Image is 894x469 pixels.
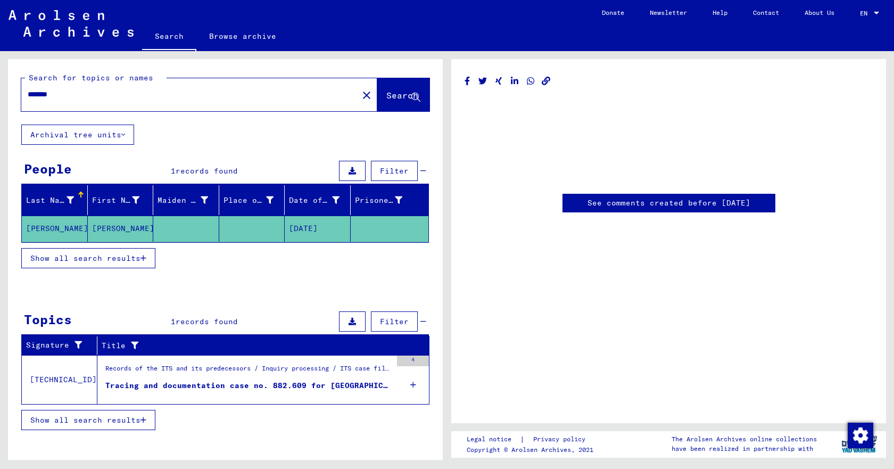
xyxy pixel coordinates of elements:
span: Show all search results [30,415,140,425]
td: [TECHNICAL_ID] [22,355,97,404]
mat-icon: close [360,89,373,102]
a: Browse archive [196,23,289,49]
mat-label: Search for topics or names [29,73,153,83]
div: Prisoner # [355,192,416,209]
div: Signature [26,337,100,354]
div: Last Name [26,195,74,206]
div: 4 [397,356,429,366]
p: The Arolsen Archives online collections [672,434,817,444]
mat-header-cell: Last Name [22,185,88,215]
span: Filter [380,317,409,326]
button: Show all search results [21,410,155,430]
button: Archival tree units [21,125,134,145]
div: People [24,159,72,178]
div: Records of the ITS and its predecessors / Inquiry processing / ITS case files as of 1947 / Reposi... [105,364,392,379]
a: Legal notice [467,434,520,445]
button: Search [377,78,429,111]
p: Copyright © Arolsen Archives, 2021 [467,445,598,455]
a: Search [142,23,196,51]
div: Date of Birth [289,192,353,209]
button: Filter [371,311,418,332]
div: Date of Birth [289,195,340,206]
div: | [467,434,598,445]
mat-cell: [DATE] [285,216,351,242]
div: Title [102,337,419,354]
span: records found [176,166,238,176]
span: 1 [171,166,176,176]
button: Show all search results [21,248,155,268]
mat-header-cell: Place of Birth [219,185,285,215]
span: records found [176,317,238,326]
div: Place of Birth [223,192,287,209]
a: See comments created before [DATE] [587,198,750,209]
span: EN [860,10,872,17]
p: have been realized in partnership with [672,444,817,454]
div: Maiden Name [158,192,221,209]
button: Share on Xing [493,75,504,88]
button: Share on WhatsApp [525,75,536,88]
img: yv_logo.png [839,431,879,457]
mat-header-cell: Prisoner # [351,185,429,215]
mat-cell: [PERSON_NAME] [22,216,88,242]
span: Filter [380,166,409,176]
button: Share on LinkedIn [509,75,520,88]
button: Clear [356,84,377,105]
img: Change consent [848,423,873,448]
div: Last Name [26,192,87,209]
mat-header-cell: Date of Birth [285,185,351,215]
img: Arolsen_neg.svg [9,10,134,37]
span: Search [386,90,418,101]
button: Copy link [541,75,552,88]
div: Place of Birth [223,195,274,206]
div: Tracing and documentation case no. 882.609 for [GEOGRAPHIC_DATA][PERSON_NAME] born [DEMOGRAPHIC_D... [105,380,392,391]
span: 1 [171,317,176,326]
mat-header-cell: Maiden Name [153,185,219,215]
div: First Name [92,192,153,209]
mat-cell: [PERSON_NAME] [88,216,154,242]
div: Maiden Name [158,195,208,206]
div: Prisoner # [355,195,403,206]
button: Share on Facebook [462,75,473,88]
button: Filter [371,161,418,181]
button: Share on Twitter [477,75,489,88]
span: Show all search results [30,253,140,263]
div: Title [102,340,408,351]
a: Privacy policy [525,434,598,445]
div: Signature [26,340,89,351]
mat-header-cell: First Name [88,185,154,215]
div: Topics [24,310,72,329]
div: First Name [92,195,140,206]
